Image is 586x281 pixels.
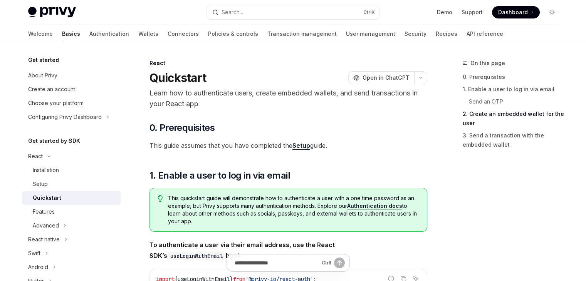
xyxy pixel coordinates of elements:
div: Setup [33,179,48,189]
a: 0. Prerequisites [463,71,564,83]
input: Ask a question... [235,254,319,271]
button: Toggle Swift section [22,246,121,260]
div: Advanced [33,221,59,230]
img: light logo [28,7,76,18]
a: Support [462,8,483,16]
span: On this page [470,59,505,68]
a: 2. Create an embedded wallet for the user [463,108,564,129]
button: Toggle React native section [22,232,121,246]
div: Choose your platform [28,99,84,108]
a: Create an account [22,82,121,96]
h5: Get started [28,55,59,65]
a: Basics [62,25,80,43]
button: Toggle Configuring Privy Dashboard section [22,110,121,124]
a: Authentication docs [347,202,402,209]
div: Installation [33,166,59,175]
a: Welcome [28,25,53,43]
a: Installation [22,163,121,177]
div: Create an account [28,85,75,94]
a: Features [22,205,121,219]
span: Open in ChatGPT [363,74,410,82]
div: About Privy [28,71,57,80]
h1: Quickstart [149,71,207,85]
svg: Tip [158,195,163,202]
a: Choose your platform [22,96,121,110]
a: Setup [292,142,310,150]
a: Connectors [168,25,199,43]
span: This guide assumes that you have completed the guide. [149,140,427,151]
div: Search... [222,8,243,17]
button: Toggle React section [22,149,121,163]
button: Toggle Android section [22,260,121,274]
span: This quickstart guide will demonstrate how to authenticate a user with a one time password as an ... [168,194,419,225]
a: Demo [437,8,452,16]
a: Recipes [436,25,457,43]
a: Transaction management [267,25,337,43]
a: Authentication [89,25,129,43]
code: useLoginWithEmail [167,252,226,260]
button: Send message [334,258,345,268]
a: 1. Enable a user to log in via email [463,83,564,95]
a: Send an OTP [463,95,564,108]
a: Setup [22,177,121,191]
div: React [28,152,43,161]
button: Open search [207,5,379,19]
div: React [149,59,427,67]
div: Features [33,207,55,216]
a: User management [346,25,395,43]
div: Quickstart [33,193,61,202]
span: 0. Prerequisites [149,122,215,134]
span: Ctrl K [363,9,375,15]
a: Security [405,25,426,43]
div: Configuring Privy Dashboard [28,112,102,122]
a: 3. Send a transaction with the embedded wallet [463,129,564,151]
a: Dashboard [492,6,540,18]
div: React native [28,235,60,244]
h5: Get started by SDK [28,136,80,146]
div: Android [28,263,48,272]
p: Learn how to authenticate users, create embedded wallets, and send transactions in your React app [149,88,427,109]
a: API reference [467,25,503,43]
button: Toggle dark mode [546,6,558,18]
a: About Privy [22,69,121,82]
button: Open in ChatGPT [348,71,414,84]
a: Policies & controls [208,25,258,43]
strong: To authenticate a user via their email address, use the React SDK’s hook. [149,241,335,259]
a: Wallets [138,25,158,43]
span: Dashboard [498,8,528,16]
span: 1. Enable a user to log in via email [149,169,290,182]
a: Quickstart [22,191,121,205]
button: Toggle Advanced section [22,219,121,232]
div: Swift [28,249,40,258]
